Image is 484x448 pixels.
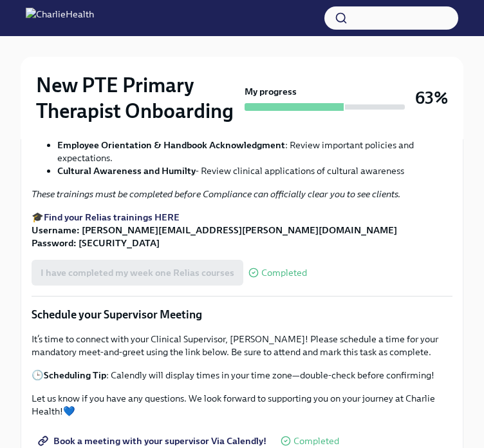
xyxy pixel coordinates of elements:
li: - Review clinical applications of cultural awareness [57,164,452,177]
p: Let us know if you have any questions. We look forward to supporting you on your journey at Charl... [32,392,452,418]
li: : Review important policies and expectations. [57,139,452,164]
strong: Username: [PERSON_NAME][EMAIL_ADDRESS][PERSON_NAME][DOMAIN_NAME] Password: [SECURITY_DATA] [32,224,397,249]
strong: My progress [245,85,297,98]
strong: Employee Orientation & Handbook Acknowledgment [57,139,285,151]
p: Schedule your Supervisor Meeting [32,307,452,322]
span: Book a meeting with your supervisor Via Calendly! [41,434,266,447]
span: Completed [261,268,307,278]
p: 🎓 [32,211,452,249]
h2: New PTE Primary Therapist Onboarding [36,72,239,124]
em: These trainings must be completed before Compliance can officially clear you to see clients. [32,188,400,200]
a: Find your Relias trainings HERE [44,211,180,223]
h3: 63% [415,86,448,110]
strong: Scheduling Tip [44,369,106,381]
p: 🕒 : Calendly will display times in your time zone—double-check before confirming! [32,369,452,382]
strong: Cultural Awareness and Humilty [57,165,196,177]
img: CharlieHealth [26,8,94,28]
p: It’s time to connect with your Clinical Supervisor, [PERSON_NAME]! Please schedule a time for you... [32,333,452,358]
span: Completed [293,436,339,446]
